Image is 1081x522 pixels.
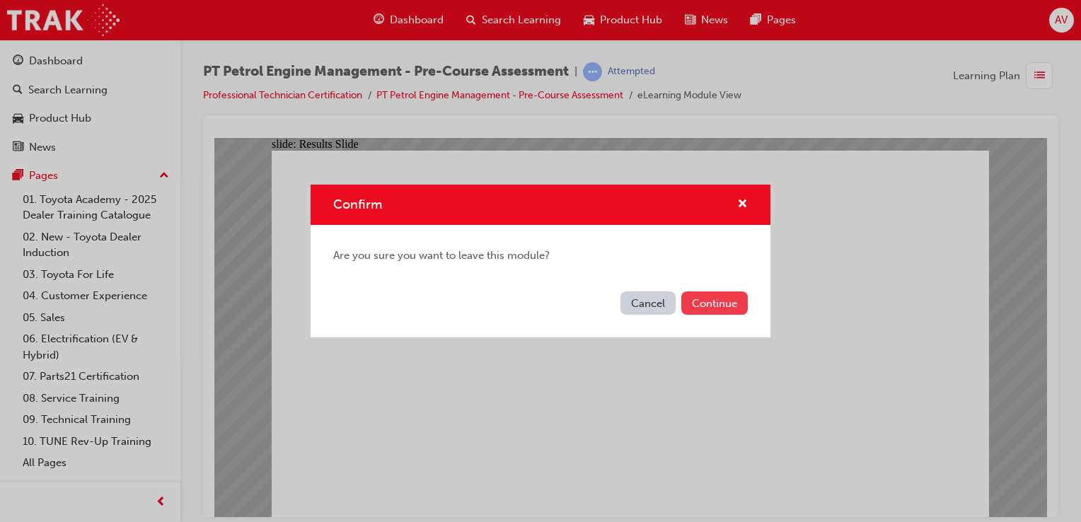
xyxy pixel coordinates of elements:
[620,291,676,315] button: Cancel
[737,199,748,211] span: cross-icon
[737,196,748,214] button: cross-icon
[333,197,382,212] span: Confirm
[311,225,770,286] div: Are you sure you want to leave this module?
[311,185,770,337] div: Confirm
[681,291,748,315] button: Continue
